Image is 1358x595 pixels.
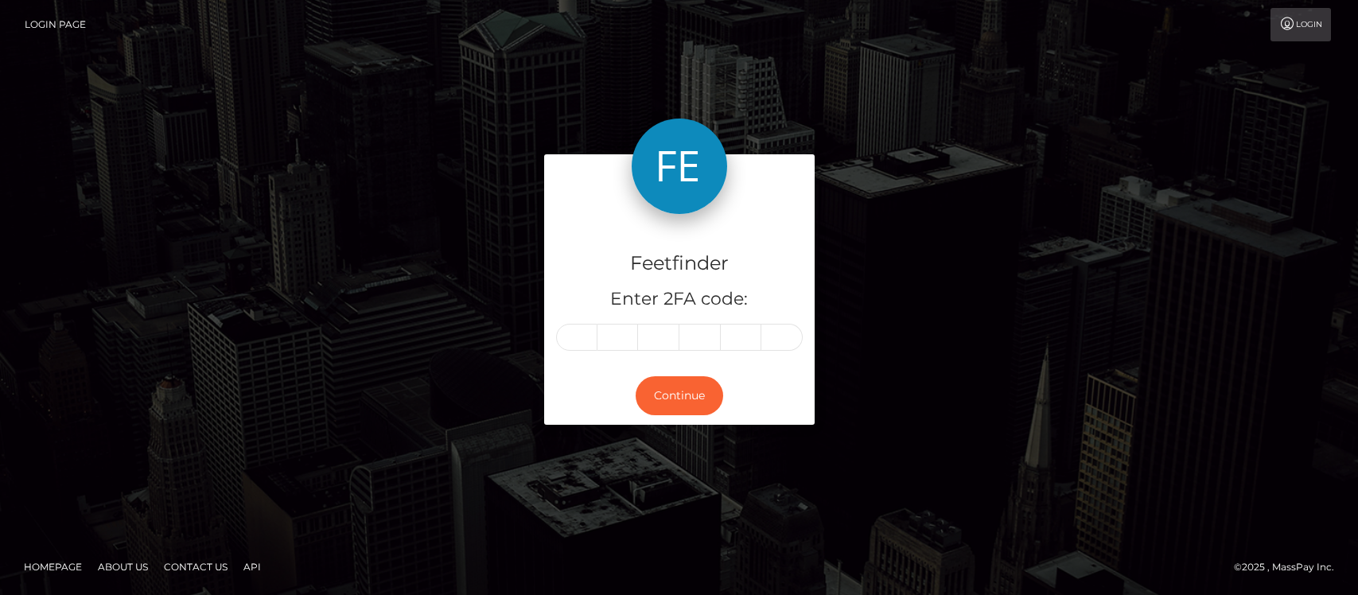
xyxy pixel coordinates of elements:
h4: Feetfinder [556,250,803,278]
div: © 2025 , MassPay Inc. [1234,558,1346,576]
a: Contact Us [158,554,234,579]
a: Login [1270,8,1331,41]
img: Feetfinder [632,119,727,214]
a: Login Page [25,8,86,41]
a: About Us [91,554,154,579]
a: API [237,554,267,579]
a: Homepage [18,554,88,579]
button: Continue [636,376,723,415]
h5: Enter 2FA code: [556,287,803,312]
